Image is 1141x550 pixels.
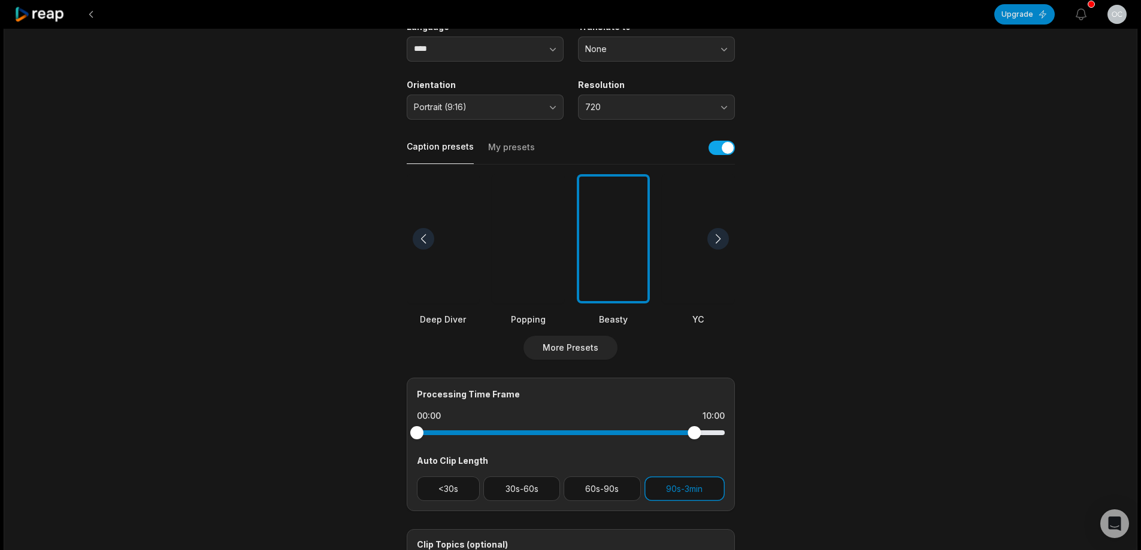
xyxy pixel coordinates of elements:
div: 10:00 [703,410,725,422]
div: Clip Topics (optional) [417,539,725,550]
label: Orientation [407,80,564,90]
span: 720 [585,102,711,113]
div: Beasty [577,313,650,326]
div: 00:00 [417,410,441,422]
div: Open Intercom Messenger [1100,509,1129,538]
button: None [578,37,735,62]
button: 90s-3min [644,476,725,501]
button: 60s-90s [564,476,641,501]
label: Resolution [578,80,735,90]
button: 720 [578,95,735,120]
button: Upgrade [994,4,1055,25]
div: Processing Time Frame [417,388,725,400]
button: 30s-60s [483,476,560,501]
div: Auto Clip Length [417,454,725,467]
button: My presets [488,141,535,164]
div: Popping [492,313,565,326]
div: YC [662,313,735,326]
div: Deep Diver [407,313,480,326]
button: More Presets [523,336,618,360]
button: Caption presets [407,141,474,164]
span: None [585,44,711,54]
button: Portrait (9:16) [407,95,564,120]
span: Portrait (9:16) [414,102,540,113]
button: <30s [417,476,480,501]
